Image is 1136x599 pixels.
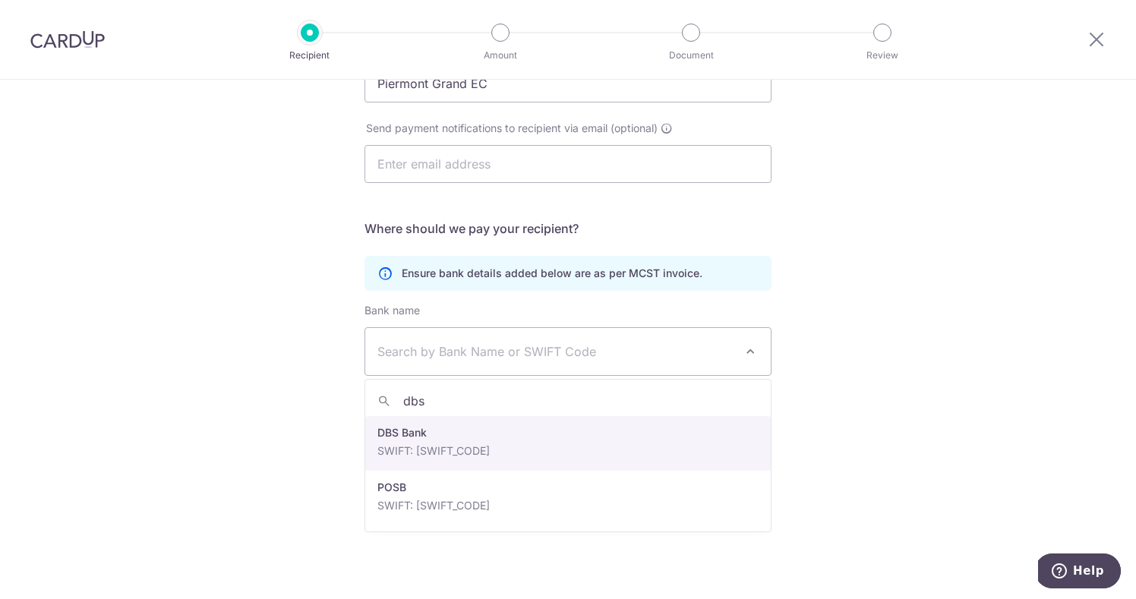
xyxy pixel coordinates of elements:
p: SWIFT: [SWIFT_CODE] [377,498,759,513]
p: Amount [444,48,557,63]
iframe: Opens a widget where you can find more information [1038,553,1121,591]
p: Document [635,48,747,63]
p: Review [826,48,939,63]
p: Ensure bank details added below are as per MCST invoice. [402,266,702,281]
span: Help [35,11,66,24]
p: Recipient [254,48,366,63]
p: SWIFT: [SWIFT_CODE] [377,443,759,459]
label: Bank name [364,303,420,318]
h5: Where should we pay your recipient? [364,219,772,238]
p: POSB [377,480,759,495]
img: CardUp [30,30,105,49]
p: DBS Bank [377,425,759,440]
span: Search by Bank Name or SWIFT Code [377,342,734,361]
span: Send payment notifications to recipient via email (optional) [366,121,658,136]
input: Enter email address [364,145,772,183]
